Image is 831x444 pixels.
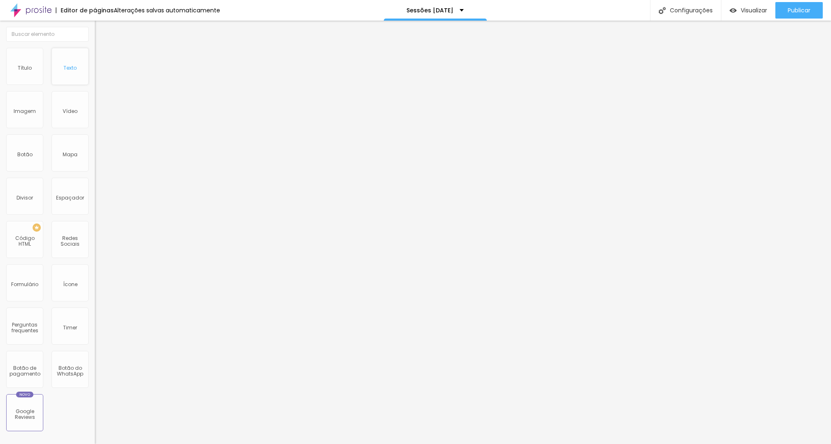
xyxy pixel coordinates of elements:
[730,7,737,14] img: view-1.svg
[775,2,823,19] button: Publicar
[56,7,114,13] div: Editor de páginas
[54,235,86,247] div: Redes Sociais
[56,195,84,201] div: Espaçador
[95,21,831,444] iframe: Editor
[11,282,38,287] div: Formulário
[63,65,77,71] div: Texto
[63,108,77,114] div: Vídeo
[17,152,33,157] div: Botão
[63,325,77,331] div: Timer
[6,27,89,42] input: Buscar elemento
[8,235,41,247] div: Código HTML
[741,7,767,14] span: Visualizar
[16,392,34,397] div: Novo
[63,282,77,287] div: Ícone
[79,32,84,37] img: Icone
[114,7,220,13] div: Alterações salvas automaticamente
[406,7,453,13] p: Sessões [DATE]
[8,322,41,334] div: Perguntas frequentes
[14,108,36,114] div: Imagem
[721,2,775,19] button: Visualizar
[788,7,810,14] span: Publicar
[8,409,41,421] div: Google Reviews
[18,65,32,71] div: Título
[63,152,77,157] div: Mapa
[16,195,33,201] div: Divisor
[659,7,666,14] img: Icone
[54,365,86,377] div: Botão do WhatsApp
[8,365,41,377] div: Botão de pagamento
